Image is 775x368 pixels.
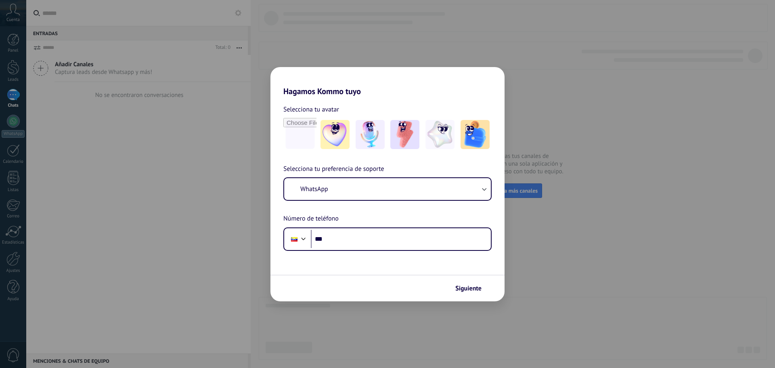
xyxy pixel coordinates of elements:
span: WhatsApp [300,185,328,193]
button: WhatsApp [284,178,491,200]
img: -2.jpeg [356,120,385,149]
span: Selecciona tu preferencia de soporte [283,164,384,175]
h2: Hagamos Kommo tuyo [270,67,505,96]
img: -1.jpeg [320,120,350,149]
button: Siguiente [452,282,492,295]
img: -3.jpeg [390,120,419,149]
div: Venezuela: + 58 [287,231,302,248]
span: Siguiente [455,286,482,291]
img: -4.jpeg [425,120,455,149]
span: Selecciona tu avatar [283,104,339,115]
span: Número de teléfono [283,214,339,224]
img: -5.jpeg [461,120,490,149]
